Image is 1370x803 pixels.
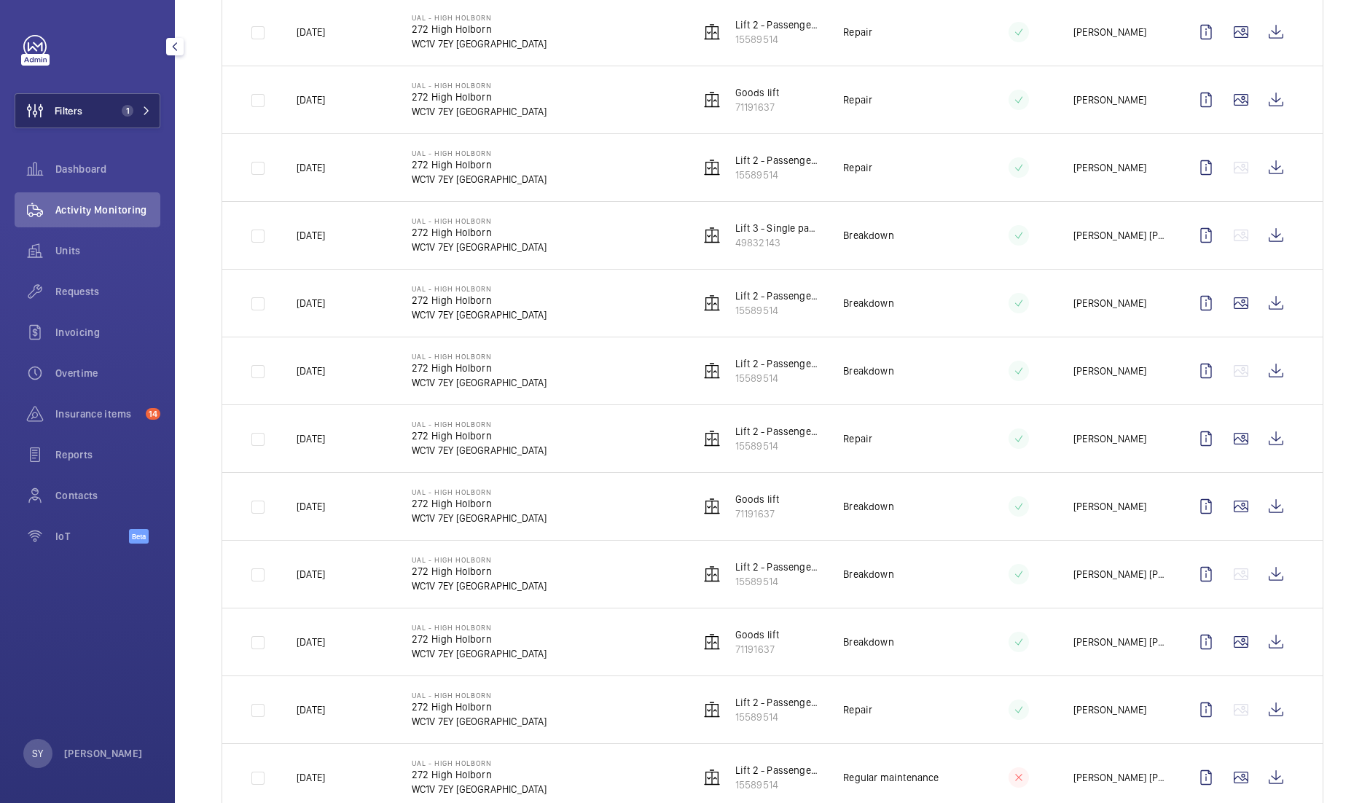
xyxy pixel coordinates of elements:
[412,172,547,187] p: WC1V 7EY [GEOGRAPHIC_DATA]
[735,627,780,642] p: Goods lift
[1073,567,1165,581] p: [PERSON_NAME] [PERSON_NAME]
[122,105,133,117] span: 1
[735,371,820,385] p: 15589514
[412,579,547,593] p: WC1V 7EY [GEOGRAPHIC_DATA]
[32,746,43,761] p: SY
[735,492,780,506] p: Goods lift
[703,565,721,583] img: elevator.svg
[297,160,325,175] p: [DATE]
[703,498,721,515] img: elevator.svg
[412,375,547,390] p: WC1V 7EY [GEOGRAPHIC_DATA]
[297,228,325,243] p: [DATE]
[703,159,721,176] img: elevator.svg
[412,149,547,157] p: UAL - High Holborn
[735,424,820,439] p: Lift 2 - Passenger lift right side
[1073,228,1165,243] p: [PERSON_NAME] [PERSON_NAME]
[735,642,780,657] p: 71191637
[412,428,547,443] p: 272 High Holborn
[297,702,325,717] p: [DATE]
[843,160,872,175] p: Repair
[735,303,820,318] p: 15589514
[735,32,820,47] p: 15589514
[412,104,547,119] p: WC1V 7EY [GEOGRAPHIC_DATA]
[703,227,721,244] img: elevator.svg
[412,714,547,729] p: WC1V 7EY [GEOGRAPHIC_DATA]
[15,93,160,128] button: Filters1
[703,701,721,718] img: elevator.svg
[55,447,160,462] span: Reports
[64,746,143,761] p: [PERSON_NAME]
[735,695,820,710] p: Lift 2 - Passenger lift right side
[412,700,547,714] p: 272 High Holborn
[55,203,160,217] span: Activity Monitoring
[297,567,325,581] p: [DATE]
[412,564,547,579] p: 272 High Holborn
[297,93,325,107] p: [DATE]
[55,407,140,421] span: Insurance items
[297,635,325,649] p: [DATE]
[55,103,82,118] span: Filters
[412,36,547,51] p: WC1V 7EY [GEOGRAPHIC_DATA]
[412,691,547,700] p: UAL - High Holborn
[1073,364,1146,378] p: [PERSON_NAME]
[703,294,721,312] img: elevator.svg
[703,91,721,109] img: elevator.svg
[412,496,547,511] p: 272 High Holborn
[55,488,160,503] span: Contacts
[412,623,547,632] p: UAL - High Holborn
[843,431,872,446] p: Repair
[735,221,820,235] p: Lift 3 - Single passenger lift front entrance
[1073,499,1146,514] p: [PERSON_NAME]
[735,763,820,777] p: Lift 2 - Passenger lift right side
[412,420,547,428] p: UAL - High Holborn
[735,506,780,521] p: 71191637
[735,289,820,303] p: Lift 2 - Passenger lift right side
[412,555,547,564] p: UAL - High Holborn
[703,430,721,447] img: elevator.svg
[412,90,547,104] p: 272 High Holborn
[843,25,872,39] p: Repair
[843,770,939,785] p: Regular maintenance
[412,157,547,172] p: 272 High Holborn
[703,23,721,41] img: elevator.svg
[735,574,820,589] p: 15589514
[735,100,780,114] p: 71191637
[735,777,820,792] p: 15589514
[735,17,820,32] p: Lift 2 - Passenger lift right side
[297,364,325,378] p: [DATE]
[735,153,820,168] p: Lift 2 - Passenger lift right side
[735,168,820,182] p: 15589514
[1073,25,1146,39] p: [PERSON_NAME]
[1073,93,1146,107] p: [PERSON_NAME]
[1073,635,1165,649] p: [PERSON_NAME] [PERSON_NAME]
[735,235,820,250] p: 49832143
[412,487,547,496] p: UAL - High Holborn
[146,408,160,420] span: 14
[735,710,820,724] p: 15589514
[703,633,721,651] img: elevator.svg
[129,529,149,544] span: Beta
[843,364,894,378] p: Breakdown
[412,22,547,36] p: 272 High Holborn
[412,240,547,254] p: WC1V 7EY [GEOGRAPHIC_DATA]
[412,767,547,782] p: 272 High Holborn
[843,93,872,107] p: Repair
[412,361,547,375] p: 272 High Holborn
[412,308,547,322] p: WC1V 7EY [GEOGRAPHIC_DATA]
[55,529,129,544] span: IoT
[412,782,547,796] p: WC1V 7EY [GEOGRAPHIC_DATA]
[412,759,547,767] p: UAL - High Holborn
[1073,296,1146,310] p: [PERSON_NAME]
[735,356,820,371] p: Lift 2 - Passenger lift right side
[735,85,780,100] p: Goods lift
[843,228,894,243] p: Breakdown
[412,443,547,458] p: WC1V 7EY [GEOGRAPHIC_DATA]
[297,431,325,446] p: [DATE]
[843,702,872,717] p: Repair
[55,243,160,258] span: Units
[297,770,325,785] p: [DATE]
[843,499,894,514] p: Breakdown
[1073,770,1165,785] p: [PERSON_NAME] [PERSON_NAME]
[412,646,547,661] p: WC1V 7EY [GEOGRAPHIC_DATA]
[55,366,160,380] span: Overtime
